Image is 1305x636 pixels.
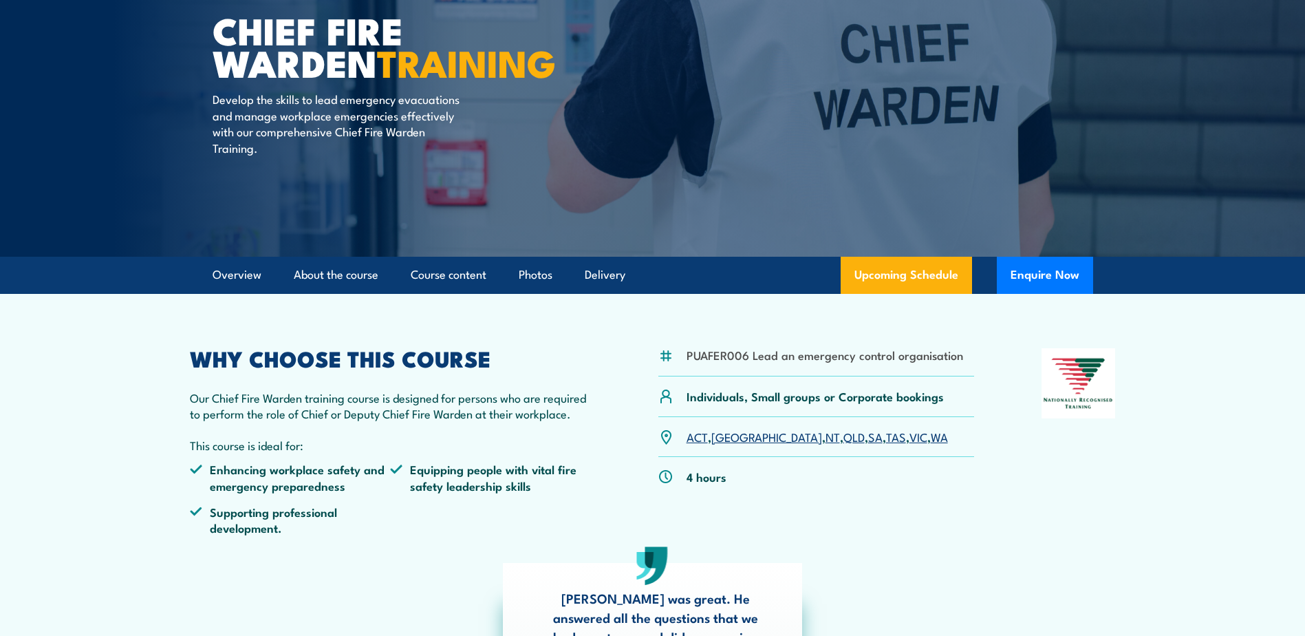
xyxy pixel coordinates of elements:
strong: TRAINING [377,33,556,90]
a: WA [931,428,948,445]
a: Course content [411,257,486,293]
h1: Chief Fire Warden [213,14,552,78]
a: ACT [687,428,708,445]
img: Nationally Recognised Training logo. [1042,348,1116,418]
p: 4 hours [687,469,726,485]
p: Develop the skills to lead emergency evacuations and manage workplace emergencies effectively wit... [213,91,464,156]
p: , , , , , , , [687,429,948,445]
p: Individuals, Small groups or Corporate bookings [687,388,944,404]
li: Enhancing workplace safety and emergency preparedness [190,461,391,494]
a: VIC [909,428,927,445]
button: Enquire Now [997,257,1093,294]
a: QLD [843,428,865,445]
a: About the course [294,257,378,293]
a: NT [826,428,840,445]
li: Equipping people with vital fire safety leadership skills [390,461,591,494]
li: Supporting professional development. [190,504,391,536]
a: [GEOGRAPHIC_DATA] [711,428,822,445]
p: Our Chief Fire Warden training course is designed for persons who are required to perform the rol... [190,390,592,422]
a: SA [868,428,883,445]
a: Upcoming Schedule [841,257,972,294]
a: Overview [213,257,261,293]
p: This course is ideal for: [190,437,592,453]
a: TAS [886,428,906,445]
li: PUAFER006 Lead an emergency control organisation [687,347,963,363]
a: Photos [519,257,552,293]
a: Delivery [585,257,625,293]
h2: WHY CHOOSE THIS COURSE [190,348,592,368]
